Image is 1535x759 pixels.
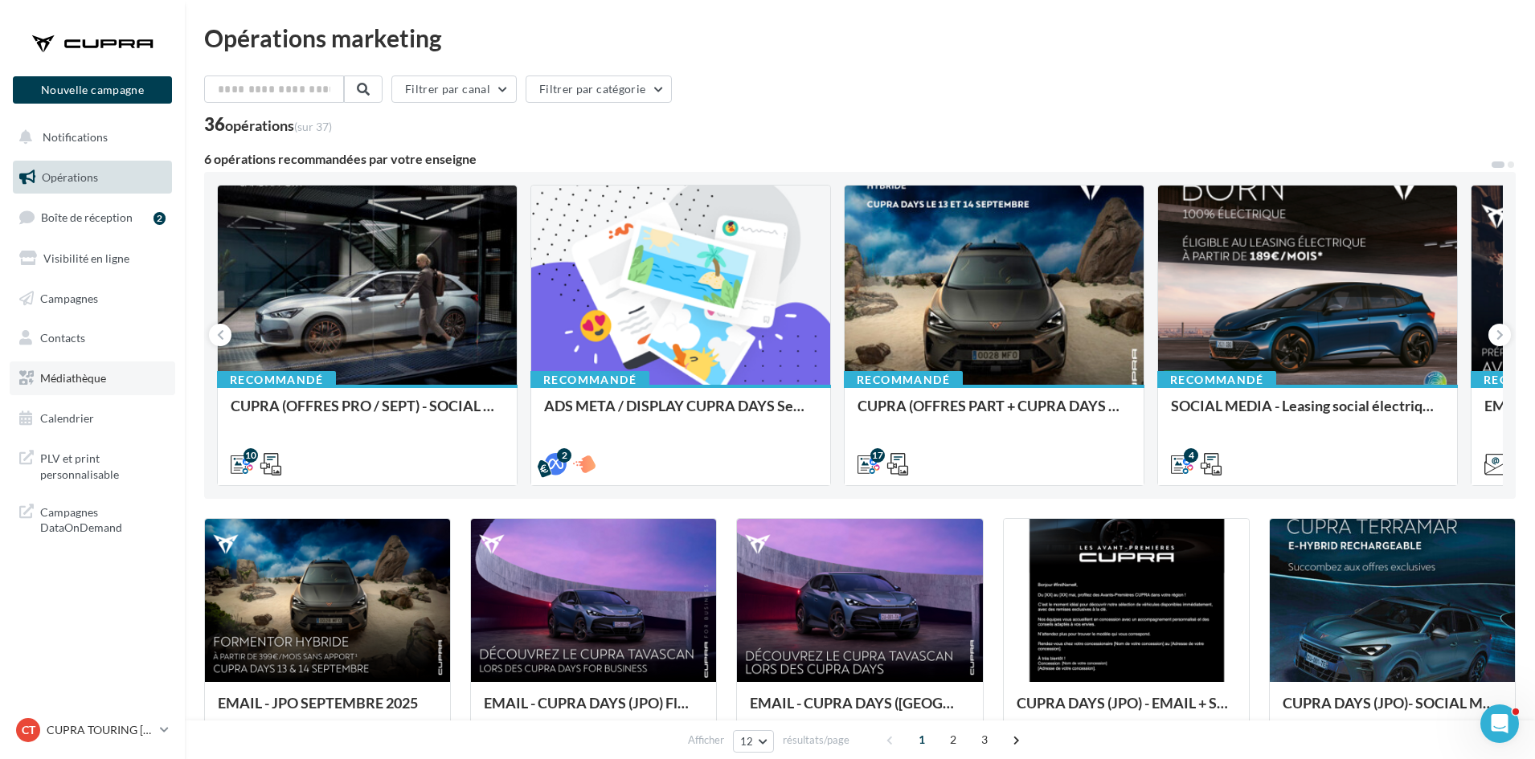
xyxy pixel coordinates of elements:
div: 6 opérations recommandées par votre enseigne [204,153,1490,165]
div: CUPRA (OFFRES PART + CUPRA DAYS / SEPT) - SOCIAL MEDIA [858,398,1131,430]
div: Recommandé [1157,371,1276,389]
button: 12 [733,730,774,753]
span: (sur 37) [294,120,332,133]
div: EMAIL - JPO SEPTEMBRE 2025 [218,695,437,727]
div: Opérations marketing [204,26,1516,50]
span: Boîte de réception [41,210,133,224]
span: résultats/page [783,732,849,748]
a: Campagnes DataOnDemand [10,495,175,542]
span: Médiathèque [40,371,106,385]
div: ADS META / DISPLAY CUPRA DAYS Septembre 2025 [544,398,817,430]
span: 12 [740,735,754,748]
div: CUPRA DAYS (JPO)- SOCIAL MEDIA [1283,695,1502,727]
div: 36 [204,116,332,133]
span: PLV et print personnalisable [40,447,166,482]
span: Campagnes DataOnDemand [40,501,166,536]
a: CT CUPRA TOURING [GEOGRAPHIC_DATA] [13,715,172,745]
div: Recommandé [217,371,336,389]
div: CUPRA (OFFRES PRO / SEPT) - SOCIAL MEDIA [231,398,504,430]
div: CUPRA DAYS (JPO) - EMAIL + SMS [1017,695,1236,727]
a: PLV et print personnalisable [10,441,175,488]
span: Visibilité en ligne [43,251,129,265]
div: opérations [225,118,332,133]
a: Calendrier [10,402,175,435]
span: Opérations [42,170,98,184]
span: Calendrier [40,411,94,425]
p: CUPRA TOURING [GEOGRAPHIC_DATA] [47,722,153,738]
div: 2 [153,212,166,225]
span: 2 [940,727,966,753]
span: Campagnes [40,291,98,304]
iframe: Intercom live chat [1480,704,1519,743]
button: Filtrer par catégorie [526,75,672,103]
a: Opérations [10,161,175,194]
span: Contacts [40,331,85,345]
span: 3 [972,727,997,753]
a: Médiathèque [10,361,175,395]
div: 17 [870,448,885,463]
button: Notifications [10,120,169,154]
span: CT [22,722,35,738]
span: Notifications [43,130,108,144]
div: Recommandé [844,371,963,389]
a: Visibilité en ligne [10,242,175,275]
a: Boîte de réception2 [10,200,175,235]
span: 1 [909,727,935,753]
span: Afficher [688,732,724,748]
div: SOCIAL MEDIA - Leasing social électrique - CUPRA Born [1171,398,1444,430]
button: Nouvelle campagne [13,76,172,104]
button: Filtrer par canal [391,75,517,103]
div: Recommandé [530,371,649,389]
a: Campagnes [10,282,175,316]
div: 4 [1184,448,1198,463]
div: 10 [244,448,258,463]
div: EMAIL - CUPRA DAYS ([GEOGRAPHIC_DATA]) Private Générique [750,695,969,727]
div: 2 [557,448,571,463]
div: EMAIL - CUPRA DAYS (JPO) Fleet Générique [484,695,703,727]
a: Contacts [10,321,175,355]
